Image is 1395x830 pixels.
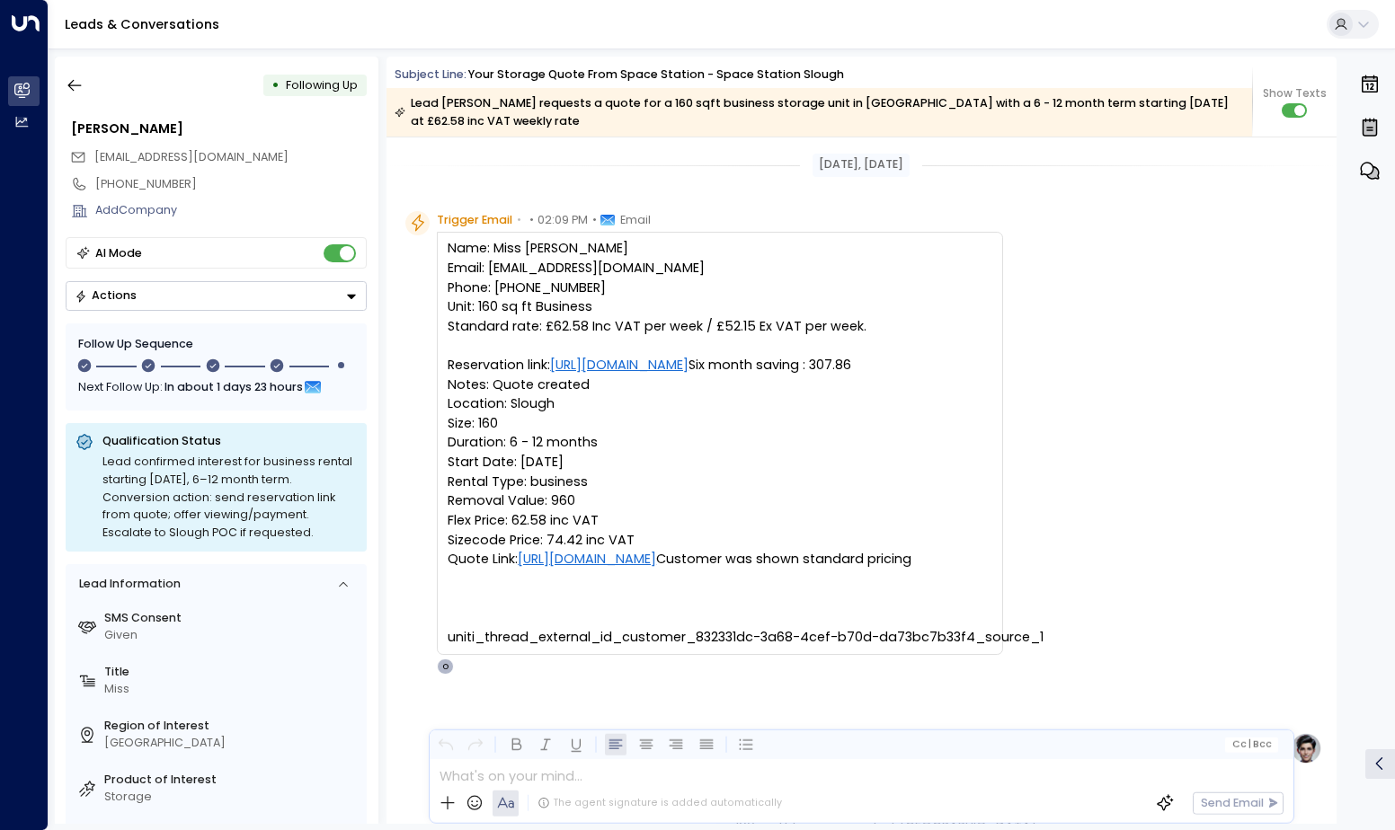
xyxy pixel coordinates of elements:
label: Region of Interest [104,718,360,735]
label: Product of Interest [104,772,360,789]
div: Given [104,627,360,644]
span: Show Texts [1263,85,1327,102]
span: [EMAIL_ADDRESS][DOMAIN_NAME] [94,149,289,164]
button: Undo [434,734,457,756]
div: Lead confirmed interest for business rental starting [DATE], 6–12 month term. Conversion action: ... [102,453,357,542]
span: In about 1 days 23 hours [165,377,304,397]
span: Trigger Email [437,211,512,229]
span: Cc Bcc [1231,739,1272,750]
div: Button group with a nested menu [66,281,367,311]
div: Next Follow Up: [79,377,354,397]
div: AI Mode [95,244,142,262]
div: [PHONE_NUMBER] [95,176,367,193]
div: Storage [104,789,360,806]
span: 02:09 PM [538,211,588,229]
p: Qualification Status [102,433,357,449]
span: • [592,211,597,229]
div: Lead [PERSON_NAME] requests a quote for a 160 sqft business storage unit in [GEOGRAPHIC_DATA] wit... [395,94,1242,130]
div: Follow Up Sequence [79,337,354,354]
span: Following Up [286,77,358,93]
label: Title [104,664,360,681]
a: Leads & Conversations [65,15,219,33]
div: [PERSON_NAME] [71,119,367,139]
span: Email [620,211,651,229]
div: The agent signature is added automatically [538,796,782,810]
div: [GEOGRAPHIC_DATA] [104,735,360,752]
a: [URL][DOMAIN_NAME] [550,356,689,375]
span: | [1248,739,1251,750]
div: AddCompany [95,202,367,219]
div: • [271,71,280,100]
button: Redo [465,734,487,756]
pre: Name: Miss [PERSON_NAME] Email: [EMAIL_ADDRESS][DOMAIN_NAME] Phone: [PHONE_NUMBER] Unit: 160 sq f... [448,239,992,647]
div: Actions [75,288,137,303]
div: Lead Information [73,576,180,593]
a: [URL][DOMAIN_NAME] [518,550,656,570]
div: O [437,658,453,675]
span: • [517,211,521,229]
button: Actions [66,281,367,311]
img: profile-logo.png [1290,732,1322,764]
div: [DATE], [DATE] [813,154,910,177]
button: Cc|Bcc [1225,737,1278,752]
label: SMS Consent [104,610,360,627]
span: • [529,211,534,229]
div: Miss [104,681,360,698]
span: danielasklen@gmail.com [94,149,289,166]
div: Your storage quote from Space Station - Space Station Slough [468,66,844,84]
span: Subject Line: [395,66,466,82]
